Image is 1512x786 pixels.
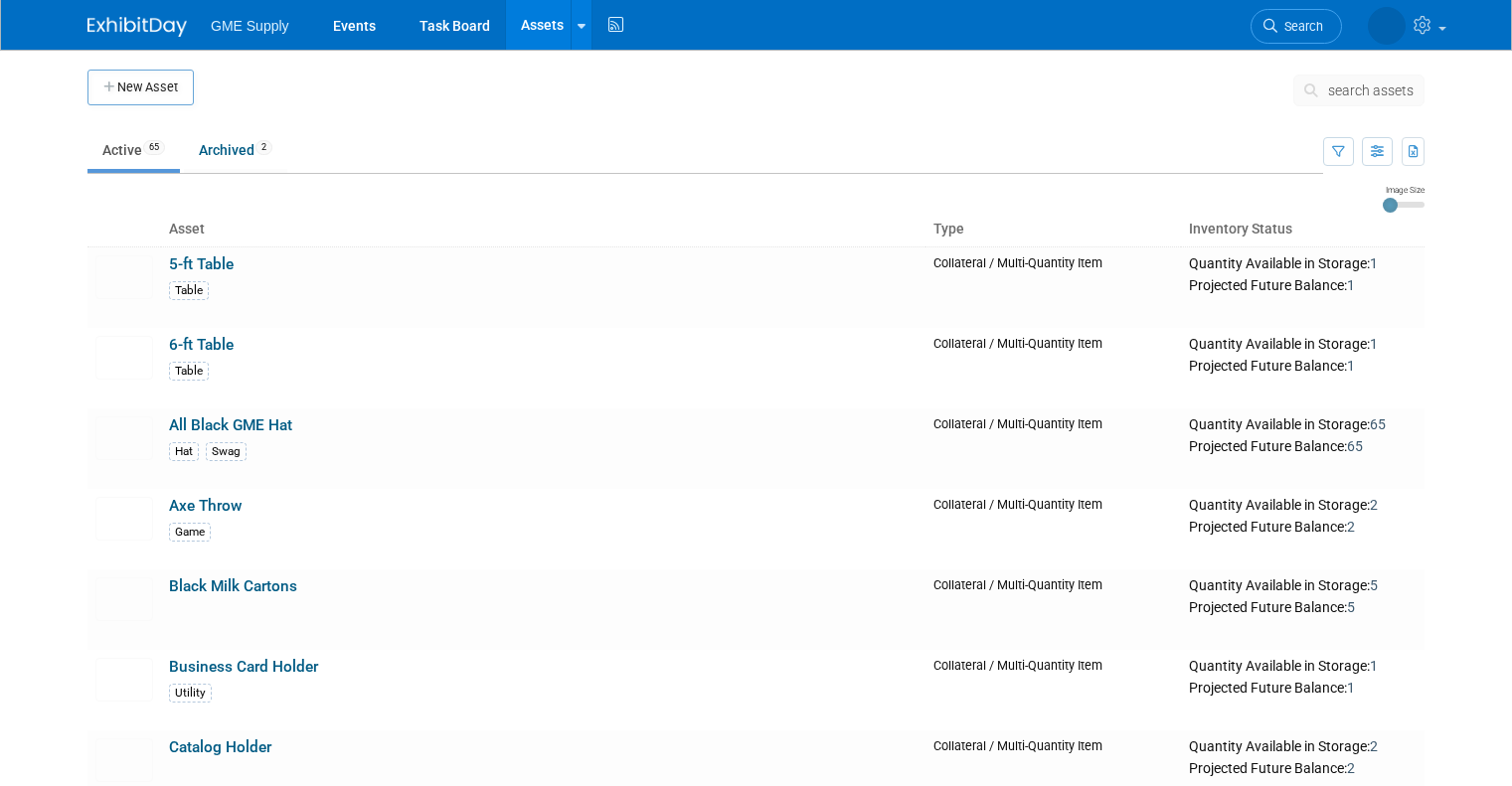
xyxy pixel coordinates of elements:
[169,684,212,703] div: Utility
[1347,760,1355,776] span: 2
[211,18,289,34] span: GME Supply
[161,213,925,246] th: Asset
[1210,19,1256,34] span: Search
[1189,336,1417,354] div: Quantity Available in Storage:
[1347,358,1355,374] span: 1
[925,246,1181,328] td: Collateral / Multi-Quantity Item
[925,408,1181,489] td: Collateral / Multi-Quantity Item
[1347,599,1355,615] span: 5
[169,658,318,676] a: Business Card Holder
[1189,595,1417,617] div: Projected Future Balance:
[143,140,165,155] span: 65
[1189,255,1417,273] div: Quantity Available in Storage:
[87,131,180,169] a: Active65
[1300,11,1406,33] img: Amanda Riley
[1347,680,1355,696] span: 1
[169,497,242,515] a: Axe Throw
[1189,756,1417,778] div: Projected Future Balance:
[255,140,272,155] span: 2
[169,255,234,273] a: 5-ft Table
[1370,497,1378,513] span: 2
[169,738,271,756] a: Catalog Holder
[169,577,297,595] a: Black Milk Cartons
[1370,255,1378,271] span: 1
[1189,497,1417,515] div: Quantity Available in Storage:
[1189,273,1417,295] div: Projected Future Balance:
[1347,438,1363,454] span: 65
[1347,519,1355,535] span: 2
[1293,75,1425,106] button: search assets
[925,328,1181,408] td: Collateral / Multi-Quantity Item
[1189,676,1417,698] div: Projected Future Balance:
[1370,416,1386,432] span: 65
[169,523,211,542] div: Game
[1347,277,1355,293] span: 1
[169,281,209,300] div: Table
[925,569,1181,650] td: Collateral / Multi-Quantity Item
[169,362,209,381] div: Table
[1189,354,1417,376] div: Projected Future Balance:
[169,416,292,434] a: All Black GME Hat
[1189,416,1417,434] div: Quantity Available in Storage:
[925,489,1181,569] td: Collateral / Multi-Quantity Item
[1189,577,1417,595] div: Quantity Available in Storage:
[169,442,199,461] div: Hat
[184,131,287,169] a: Archived2
[1370,658,1378,674] span: 1
[1370,738,1378,754] span: 2
[925,650,1181,730] td: Collateral / Multi-Quantity Item
[169,336,234,354] a: 6-ft Table
[1189,658,1417,676] div: Quantity Available in Storage:
[925,213,1181,246] th: Type
[1189,434,1417,456] div: Projected Future Balance:
[1189,515,1417,537] div: Projected Future Balance:
[87,17,187,37] img: ExhibitDay
[206,442,247,461] div: Swag
[1370,577,1378,593] span: 5
[1183,9,1274,44] a: Search
[1189,738,1417,756] div: Quantity Available in Storage:
[87,70,194,105] button: New Asset
[1370,336,1378,352] span: 1
[1328,82,1414,98] span: search assets
[1383,184,1425,196] div: Image Size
